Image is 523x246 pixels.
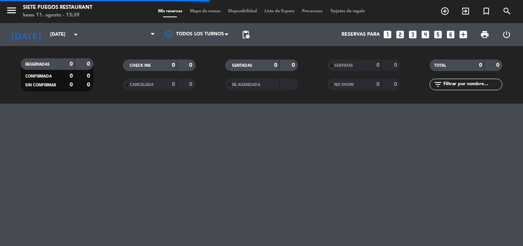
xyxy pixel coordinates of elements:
[434,64,446,68] span: TOTAL
[274,63,277,68] strong: 0
[71,30,80,39] i: arrow_drop_down
[232,83,260,87] span: RE AGENDADA
[130,83,154,87] span: CANCELADA
[87,61,92,67] strong: 0
[327,9,369,13] span: Tarjetas de regalo
[395,30,405,40] i: looks_two
[241,30,250,39] span: pending_actions
[232,64,252,68] span: SENTADAS
[482,7,491,16] i: turned_in_not
[224,9,261,13] span: Disponibilidad
[87,73,92,79] strong: 0
[87,82,92,88] strong: 0
[70,61,73,67] strong: 0
[25,74,52,78] span: CONFIRMADA
[461,7,470,16] i: exit_to_app
[408,30,418,40] i: looks_3
[154,9,186,13] span: Mis reservas
[172,63,175,68] strong: 0
[70,73,73,79] strong: 0
[496,63,501,68] strong: 0
[342,32,380,37] span: Reservas para
[458,30,468,40] i: add_box
[334,83,354,87] span: NO SHOW
[130,64,151,68] span: CHECK INS
[443,80,502,89] input: Filtrar por nombre...
[376,82,379,87] strong: 0
[480,30,489,39] span: print
[376,63,379,68] strong: 0
[433,80,443,89] i: filter_list
[440,7,449,16] i: add_circle_outline
[6,26,46,43] i: [DATE]
[25,63,50,66] span: RESERVADAS
[6,5,17,19] button: menu
[292,63,296,68] strong: 0
[433,30,443,40] i: looks_5
[23,12,92,19] div: lunes 11. agosto - 13:39
[25,83,56,87] span: SIN CONFIRMAR
[261,9,298,13] span: Lista de Espera
[334,64,353,68] span: SERVIDAS
[298,9,327,13] span: Pre-acceso
[189,82,194,87] strong: 0
[420,30,430,40] i: looks_4
[502,30,511,39] i: power_settings_new
[446,30,456,40] i: looks_6
[23,4,92,12] div: Siete Fuegos Restaurant
[479,63,482,68] strong: 0
[70,82,73,88] strong: 0
[495,23,517,46] div: LOG OUT
[189,63,194,68] strong: 0
[394,63,399,68] strong: 0
[6,5,17,16] i: menu
[394,82,399,87] strong: 0
[172,82,175,87] strong: 0
[382,30,392,40] i: looks_one
[502,7,512,16] i: search
[186,9,224,13] span: Mapa de mesas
